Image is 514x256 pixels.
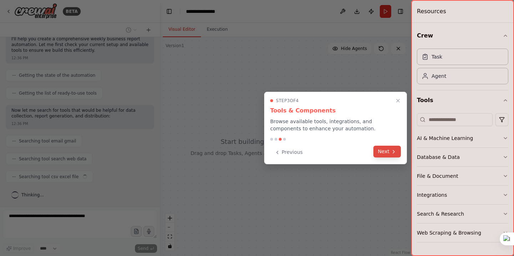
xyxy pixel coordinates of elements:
h3: Tools & Components [270,106,401,115]
button: Hide left sidebar [164,6,174,16]
button: Close walkthrough [394,96,402,105]
button: Next [373,146,401,157]
p: Browse available tools, integrations, and components to enhance your automation. [270,118,401,132]
span: Step 3 of 4 [276,98,299,104]
button: Previous [270,146,307,158]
